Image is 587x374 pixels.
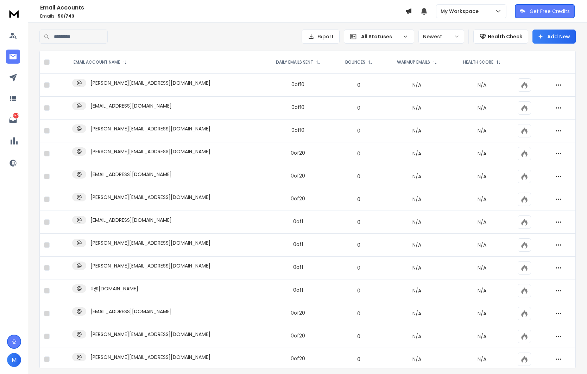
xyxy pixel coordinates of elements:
[302,30,340,44] button: Export
[338,219,379,226] p: 0
[90,262,210,269] p: [PERSON_NAME][EMAIL_ADDRESS][DOMAIN_NAME]
[384,120,450,142] td: N/A
[338,310,379,317] p: 0
[90,194,210,201] p: [PERSON_NAME][EMAIL_ADDRESS][DOMAIN_NAME]
[361,33,400,40] p: All Statuses
[384,325,450,348] td: N/A
[338,196,379,203] p: 0
[338,82,379,89] p: 0
[532,30,576,44] button: Add New
[90,217,172,224] p: [EMAIL_ADDRESS][DOMAIN_NAME]
[276,59,313,65] p: DAILY EMAILS SENT
[291,127,304,134] div: 0 of 10
[7,353,21,367] button: M
[455,173,509,180] p: N/A
[455,310,509,317] p: N/A
[338,356,379,363] p: 0
[40,4,405,12] h1: Email Accounts
[384,188,450,211] td: N/A
[384,74,450,97] td: N/A
[384,97,450,120] td: N/A
[291,332,305,339] div: 0 of 20
[455,219,509,226] p: N/A
[13,113,19,118] p: 8272
[338,150,379,157] p: 0
[384,257,450,279] td: N/A
[293,218,303,225] div: 0 of 1
[291,104,304,111] div: 0 of 10
[397,59,430,65] p: WARMUP EMAILS
[90,331,210,338] p: [PERSON_NAME][EMAIL_ADDRESS][DOMAIN_NAME]
[293,286,303,294] div: 0 of 1
[384,165,450,188] td: N/A
[338,127,379,134] p: 0
[90,171,172,178] p: [EMAIL_ADDRESS][DOMAIN_NAME]
[90,354,210,361] p: [PERSON_NAME][EMAIL_ADDRESS][DOMAIN_NAME]
[293,241,303,248] div: 0 of 1
[291,172,305,179] div: 0 of 20
[40,13,405,19] p: Emails :
[515,4,575,18] button: Get Free Credits
[90,148,210,155] p: [PERSON_NAME][EMAIL_ADDRESS][DOMAIN_NAME]
[455,150,509,157] p: N/A
[455,104,509,111] p: N/A
[90,125,210,132] p: [PERSON_NAME][EMAIL_ADDRESS][DOMAIN_NAME]
[455,127,509,134] p: N/A
[530,8,570,15] p: Get Free Credits
[455,333,509,340] p: N/A
[6,113,20,127] a: 8272
[384,142,450,165] td: N/A
[291,195,305,202] div: 0 of 20
[345,59,365,65] p: BOUNCES
[473,30,528,44] button: Health Check
[291,355,305,362] div: 0 of 20
[291,81,304,88] div: 0 of 10
[455,264,509,271] p: N/A
[90,79,210,86] p: [PERSON_NAME][EMAIL_ADDRESS][DOMAIN_NAME]
[455,82,509,89] p: N/A
[90,239,210,246] p: [PERSON_NAME][EMAIL_ADDRESS][DOMAIN_NAME]
[384,348,450,371] td: N/A
[90,308,172,315] p: [EMAIL_ADDRESS][DOMAIN_NAME]
[338,173,379,180] p: 0
[74,59,127,65] div: EMAIL ACCOUNT NAME
[488,33,522,40] p: Health Check
[338,264,379,271] p: 0
[338,333,379,340] p: 0
[7,7,21,20] img: logo
[384,211,450,234] td: N/A
[293,264,303,271] div: 0 of 1
[90,285,138,292] p: d@[DOMAIN_NAME]
[384,302,450,325] td: N/A
[455,287,509,294] p: N/A
[384,234,450,257] td: N/A
[338,104,379,111] p: 0
[338,241,379,249] p: 0
[455,241,509,249] p: N/A
[418,30,464,44] button: Newest
[463,59,493,65] p: HEALTH SCORE
[455,356,509,363] p: N/A
[90,102,172,109] p: [EMAIL_ADDRESS][DOMAIN_NAME]
[384,279,450,302] td: N/A
[291,309,305,316] div: 0 of 20
[291,149,305,156] div: 0 of 20
[338,287,379,294] p: 0
[58,13,74,19] span: 50 / 743
[455,196,509,203] p: N/A
[441,8,481,15] p: My Workspace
